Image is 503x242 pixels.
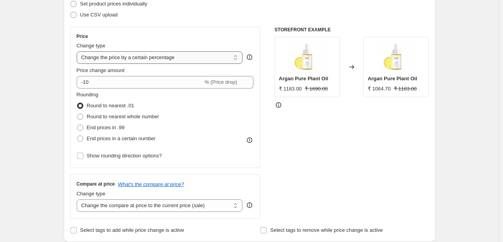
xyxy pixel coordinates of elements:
[80,227,184,233] span: Select tags to add while price change is active
[77,76,203,88] input: -15
[270,227,383,233] span: Select tags to remove while price change is active
[80,1,147,7] span: Set product prices individually
[80,12,118,18] span: Use CSV upload
[305,85,328,93] strike: ₹ 1690.00
[118,181,184,187] button: What's the compare at price?
[87,153,162,159] span: Show rounding direction options?
[291,41,323,72] img: 2_58_80x.jpg
[77,92,99,98] span: Rounding
[275,27,429,33] h6: STOREFRONT EXAMPLE
[279,85,302,93] div: ₹ 1183.00
[246,53,253,61] div: help
[77,191,106,197] span: Change type
[279,76,328,81] span: Argan Pure Plant Oil
[381,41,412,72] img: 2_58_80x.jpg
[368,76,417,81] span: Argan Pure Plant Oil
[77,181,115,187] h3: Compare at price
[368,85,391,93] div: ₹ 1064.70
[77,67,125,73] span: Price change amount
[77,33,88,40] h3: Price
[205,79,237,85] span: % (Price drop)
[87,103,134,108] span: Round to nearest .01
[246,201,253,209] div: help
[77,43,106,49] span: Change type
[87,135,156,141] span: End prices in a certain number
[87,114,159,119] span: Round to nearest whole number
[394,85,417,93] strike: ₹ 1183.00
[87,125,125,130] span: End prices in .99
